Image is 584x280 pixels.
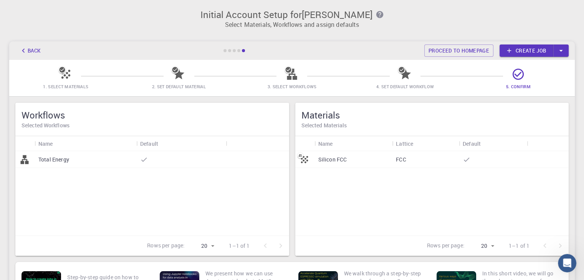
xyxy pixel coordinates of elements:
[267,84,316,89] span: 3. Select Workflows
[427,242,465,250] p: Rows per page:
[509,242,529,250] p: 1–1 of 1
[38,136,53,151] div: Name
[558,254,576,272] iframe: Intercom live chat
[301,109,563,121] h5: Materials
[188,240,217,252] div: 20
[424,44,493,57] a: Proceed to homepage
[35,136,136,151] div: Name
[506,84,531,89] span: 5. Confirm
[463,136,481,151] div: Default
[147,242,185,250] p: Rows per page:
[314,136,392,151] div: Name
[229,242,250,250] p: 1–1 of 1
[396,156,406,163] p: FCC
[22,121,283,130] h6: Selected Workflows
[318,156,347,163] p: Silicon FCC
[14,20,570,29] p: Select Materials, Workflows and assign defaults
[15,44,45,57] button: Back
[318,136,333,151] div: Name
[158,137,170,150] button: Sort
[392,136,459,151] div: Lattice
[22,109,283,121] h5: Workflows
[5,5,22,12] span: الدعم
[468,240,496,252] div: 20
[14,9,570,20] h3: Initial Account Setup for [PERSON_NAME]
[15,136,35,151] div: Icon
[295,136,314,151] div: Icon
[136,136,226,151] div: Default
[376,84,434,89] span: 4. Set Default Workflow
[152,84,206,89] span: 2. Set Default Material
[413,137,425,150] button: Sort
[43,84,88,89] span: 1. Select Materials
[459,136,527,151] div: Default
[481,137,493,150] button: Sort
[38,156,69,163] p: Total Energy
[333,137,345,150] button: Sort
[396,136,413,151] div: Lattice
[301,121,563,130] h6: Selected Materials
[53,137,65,150] button: Sort
[500,44,553,57] a: Create job
[140,136,158,151] div: Default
